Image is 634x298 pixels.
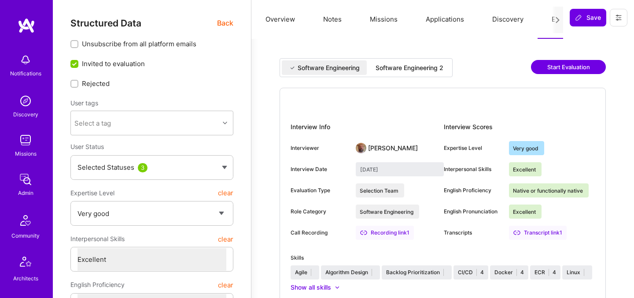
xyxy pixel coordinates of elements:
[444,208,502,216] div: English Pronunciation
[291,186,349,194] div: Evaluation Type
[223,121,227,125] i: icon Chevron
[15,210,36,231] img: Community
[70,185,114,201] span: Expertise Level
[291,283,331,292] div: Show all skills
[218,277,233,293] button: clear
[458,268,473,276] div: CI/CD
[82,59,145,68] span: Invited to evaluation
[15,149,37,158] div: Missions
[575,13,601,22] span: Save
[10,69,41,78] div: Notifications
[298,63,360,72] div: Software Engineering
[70,99,98,107] label: User tags
[17,131,34,149] img: teamwork
[444,186,502,194] div: English Proficiency
[13,274,38,283] div: Architects
[531,60,606,74] button: Start Evaluation
[356,143,366,153] img: User Avatar
[18,188,33,197] div: Admin
[70,231,125,247] span: Interpersonal Skills
[356,226,414,240] div: Recording link 1
[376,63,443,72] div: Software Engineering 2
[17,92,34,110] img: discovery
[325,268,368,276] div: Algorithm Design
[218,185,233,201] button: clear
[509,226,567,240] div: Transcript link 1
[222,166,227,169] img: caret
[291,144,349,152] div: Interviewer
[82,79,110,88] span: Rejected
[291,120,444,134] div: Interview Info
[291,165,349,173] div: Interview Date
[18,18,35,34] img: logo
[520,268,524,276] div: 4
[444,120,595,134] div: Interview Scores
[444,229,502,237] div: Transcripts
[11,231,40,240] div: Community
[386,268,440,276] div: Backlog Prioritization
[570,9,606,26] button: Save
[138,163,147,172] div: 3
[82,39,196,48] span: Unsubscribe from all platform emails
[553,268,556,276] div: 4
[77,163,134,171] span: Selected Statuses
[74,119,111,128] div: Select a tag
[480,268,484,276] div: 4
[291,208,349,216] div: Role Category
[17,171,34,188] img: admin teamwork
[291,254,595,262] div: Skills
[70,18,141,29] span: Structured Data
[13,110,38,119] div: Discovery
[534,268,545,276] div: ECR
[444,165,502,173] div: Interpersonal Skills
[291,229,349,237] div: Call Recording
[17,51,34,69] img: bell
[356,226,414,240] a: Recording link1
[444,144,502,152] div: Expertise Level
[509,226,567,240] a: Transcript link1
[554,17,561,23] i: icon Next
[295,268,307,276] div: Agile
[368,144,418,153] div: [PERSON_NAME]
[217,18,233,29] span: Back
[494,268,513,276] div: Docker
[218,231,233,247] button: clear
[70,277,125,293] span: English Proficiency
[15,253,36,274] img: Architects
[70,143,104,150] span: User Status
[567,268,580,276] div: Linux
